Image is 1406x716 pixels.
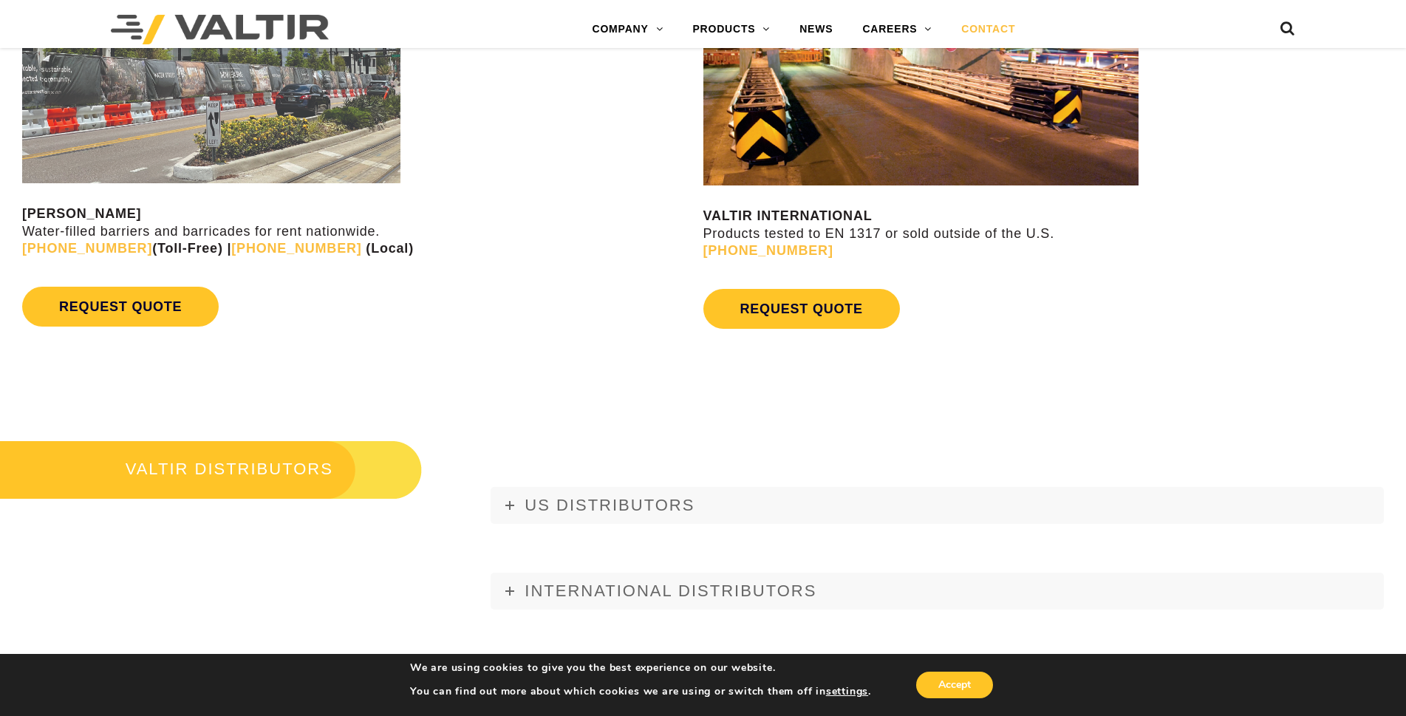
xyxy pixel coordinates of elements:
a: [PHONE_NUMBER] [231,241,361,256]
a: PRODUCTS [678,15,785,44]
p: You can find out more about which cookies we are using or switch them off in . [410,685,871,698]
p: Water-filled barriers and barricades for rent nationwide. [22,205,700,257]
a: NEWS [785,15,847,44]
button: Accept [916,672,993,698]
img: Valtir [111,15,329,44]
a: REQUEST QUOTE [703,289,900,329]
a: [PHONE_NUMBER] [703,243,833,258]
strong: (Toll-Free) | [22,241,231,256]
span: INTERNATIONAL DISTRIBUTORS [525,582,816,600]
a: US DISTRIBUTORS [491,487,1384,524]
strong: VALTIR INTERNATIONAL [703,208,873,223]
strong: [PERSON_NAME] [22,206,141,221]
p: We are using cookies to give you the best experience on our website. [410,661,871,675]
span: US DISTRIBUTORS [525,496,695,514]
a: INTERNATIONAL DISTRIBUTORS [491,573,1384,610]
strong: (Local) [366,241,414,256]
button: settings [826,685,868,698]
a: CONTACT [946,15,1030,44]
a: REQUEST QUOTE [22,287,219,327]
a: CAREERS [847,15,946,44]
a: [PHONE_NUMBER] [22,241,152,256]
a: COMPANY [577,15,678,44]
